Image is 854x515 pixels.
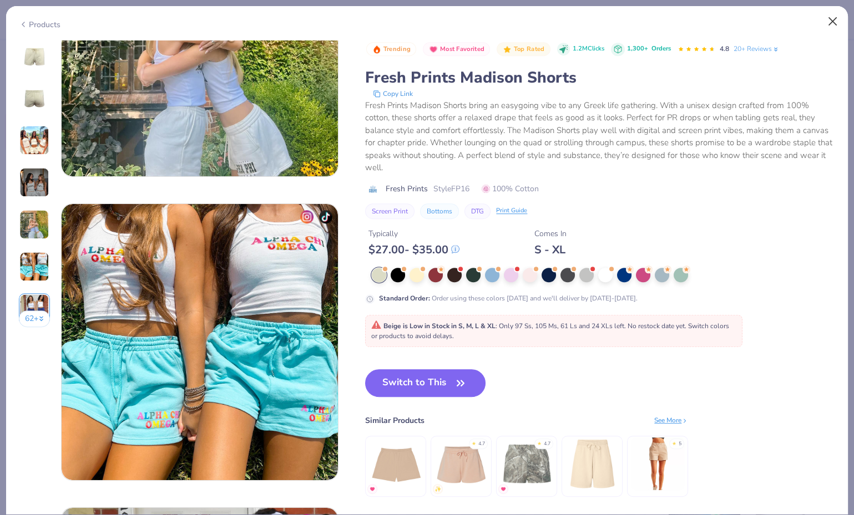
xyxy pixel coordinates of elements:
div: ★ [472,440,476,445]
button: Badge Button [423,42,490,57]
a: 20+ Reviews [734,44,780,54]
div: 5 [679,440,681,448]
img: User generated content [19,294,49,324]
span: 4.8 [720,44,729,53]
button: Screen Print [365,203,415,219]
div: 1,300+ [627,44,671,54]
button: Switch to This [365,369,486,397]
div: 4.7 [478,440,485,448]
button: 62+ [19,310,50,327]
img: User generated content [19,252,49,282]
button: copy to clipboard [370,88,416,99]
div: Similar Products [365,415,425,426]
img: Top Rated sort [503,45,512,54]
img: tiktok-icon.png [319,210,332,223]
img: brand logo [365,185,380,193]
img: User generated content [19,210,49,239]
span: 100% Cotton [482,183,539,195]
img: TriDri Ladies' Maria Jogger Short [631,437,684,490]
img: MostFav.gif [369,486,376,492]
div: Comes In [534,228,567,239]
div: Products [19,19,60,30]
div: ★ [672,440,676,445]
div: $ 27.00 - $ 35.00 [368,243,459,257]
span: Top Rated [514,46,545,52]
div: Typically [368,228,459,239]
div: Fresh Prints Madison Shorts bring an easygoing vibe to any Greek life gathering. With a unisex de... [365,99,835,174]
span: Fresh Prints [386,183,428,195]
img: Bella + Canvas Ladies' Cutoff Sweat Short [370,437,422,490]
button: Bottoms [420,203,459,219]
div: Order using these colors [DATE] and we'll deliver by [DATE]-[DATE]. [379,293,638,303]
span: Most Favorited [440,46,484,52]
span: Style FP16 [433,183,469,195]
button: Close [822,11,843,32]
button: Badge Button [497,42,550,57]
div: Print Guide [496,206,527,216]
div: 4.7 [544,440,550,448]
img: Front [21,43,48,69]
div: See More [654,415,688,425]
span: 1.2M Clicks [573,44,604,54]
span: Orders [651,44,671,53]
img: Trending sort [372,45,381,54]
img: Fresh Prints Miami Camo Heavyweight Shorts [501,437,553,490]
span: Trending [383,46,411,52]
strong: Beige is Low in Stock in S, M, L & XL [383,322,496,330]
img: Most Favorited sort [429,45,438,54]
img: Back [21,85,48,111]
strong: Standard Order : [379,294,430,303]
div: Fresh Prints Madison Shorts [365,67,835,88]
img: Independent Trading Co. Women’s Lightweight California Wave Wash Sweatshorts [435,437,488,490]
span: : Only 97 Ss, 105 Ms, 61 Ls and 24 XLs left. No restock date yet. Switch colors or products to av... [371,322,729,340]
img: 82e7eae5-5d27-47a6-8a2a-8e960fa2f468 [62,204,338,480]
button: Badge Button [366,42,416,57]
img: User generated content [19,125,49,155]
img: insta-icon.png [300,210,314,223]
div: S - XL [534,243,567,257]
button: DTG [464,203,491,219]
div: 4.8 Stars [678,40,715,58]
img: User generated content [19,167,49,197]
img: MostFav.gif [500,486,507,492]
img: Comfort Colors Unisex Lightweight Cotton Sweat Short [566,437,619,490]
img: newest.gif [434,486,441,492]
div: ★ [537,440,542,445]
